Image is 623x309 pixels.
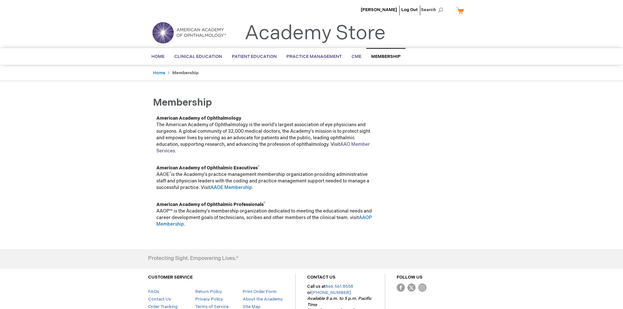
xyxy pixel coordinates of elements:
sup: ® [258,165,259,169]
img: Facebook [397,283,405,292]
a: 866.561.8558 [325,284,353,289]
a: [PHONE_NUMBER] [311,290,351,295]
img: instagram [418,283,426,292]
a: CONTACT US [307,275,336,280]
strong: American Academy of Ophthalmology [156,115,241,121]
h4: Protecting Sight. Empowering Lives.® [148,256,238,262]
a: Contact Us [148,297,171,302]
a: Print Order Form [243,289,277,294]
sup: ® [264,201,265,205]
a: CUSTOMER SERVICE [148,275,193,280]
a: Log Out [401,7,418,12]
p: AAOE is the Academy’s practice management membership organization providing administrative staff ... [156,165,375,191]
a: AAOE Membership [210,185,252,190]
span: Search [421,3,446,16]
span: Home [151,54,164,59]
strong: American Academy of Ophthalmic Professionals [156,202,265,207]
a: [PERSON_NAME] [361,7,397,12]
a: Home [153,70,165,76]
strong: Membership [172,70,199,76]
a: FOLLOW US [397,275,423,280]
a: Privacy Policy [195,297,223,302]
span: Clinical Education [174,54,222,59]
span: Patient Education [232,54,277,59]
a: About the Academy [243,297,283,302]
span: Practice Management [286,54,342,59]
a: Return Policy [195,289,222,294]
span: CME [352,54,361,59]
span: Membership [153,97,212,109]
p: The American Academy of Ophthalmology is the world’s largest association of eye physicians and su... [156,115,375,154]
strong: American Academy of Ophthalmic Executives [156,165,259,171]
img: Twitter [407,283,416,292]
a: FAQs [148,289,159,294]
span: Membership [371,54,401,59]
p: AAOP™ is the Academy's membership organization dedicated to meeting the educational needs and car... [156,201,375,228]
sup: ® [169,171,171,175]
a: Academy Store [245,22,386,45]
